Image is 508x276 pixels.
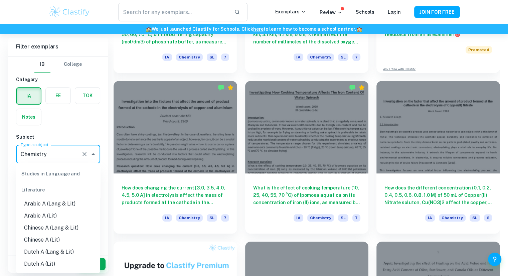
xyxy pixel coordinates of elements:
[80,149,89,159] button: Clear
[352,53,360,61] span: 7
[253,23,361,45] h6: How does the distance from the city centre (1.3 km, 3.1 km, 4.1 km, 6 km, 7.1 km) affect the numb...
[320,9,342,16] p: Review
[146,26,152,32] span: 🏫
[466,46,492,53] span: Promoted
[307,53,334,61] span: Chemistry
[349,84,356,91] img: Marked
[16,234,100,246] li: Chinese A (Lit)
[176,214,203,222] span: Chemistry
[207,214,217,222] span: SL
[470,214,480,222] span: SL
[356,9,374,15] a: Schools
[484,214,492,222] span: 6
[16,109,41,125] button: Notes
[384,184,492,206] h6: How does the different concentration (0.1, 0.2, 0.4, 0.5, 0.6, 0.8, 1.0 M) of 50 mL of Copper(II)...
[64,56,82,73] button: College
[16,133,100,141] h6: Subject
[16,210,100,222] li: Arabic A (Lit)
[16,76,100,83] h6: Category
[356,26,362,32] span: 🏫
[221,214,229,222] span: 7
[358,84,365,91] div: Premium
[221,53,229,61] span: 7
[227,84,234,91] div: Premium
[75,88,100,104] button: TOK
[294,53,303,61] span: IA
[16,198,100,210] li: Arabic A (Lang & Lit)
[425,214,435,222] span: IA
[388,9,401,15] a: Login
[34,56,82,73] div: Filter type choice
[118,3,228,21] input: Search for any exemplars...
[253,26,264,32] a: here
[16,246,100,258] li: Dutch A (Lang & Lit)
[383,67,415,72] a: Advertise with Clastify
[275,8,306,15] p: Exemplars
[34,56,50,73] button: IB
[46,88,70,104] button: EE
[114,81,237,234] a: How does changing the current [3.0, 3.5, 4.0, 4.5, 5.0 A] in electrolysis affect the mass of prod...
[1,25,507,33] h6: We just launched Clastify for Schools. Click to learn how to become a school partner.
[162,214,172,222] span: IA
[352,214,360,222] span: 7
[16,166,100,198] div: Studies in Language and Literature
[122,23,229,45] h6: What is the effect of the temperature (30, 40, 50, 60, 70 °C) on the buffering capacity (mol/dm3)...
[17,88,41,104] button: IA
[376,81,500,234] a: How does the different concentration (0.1, 0.2, 0.4, 0.5, 0.6, 0.8, 1.0 M) of 50 mL of Copper(II)...
[439,214,466,222] span: Chemistry
[414,6,460,18] button: JOIN FOR FREE
[307,214,334,222] span: Chemistry
[89,149,98,159] button: Close
[207,53,217,61] span: SL
[162,53,172,61] span: IA
[338,214,348,222] span: SL
[176,53,203,61] span: Chemistry
[16,222,100,234] li: Chinese A (Lang & Lit)
[455,32,460,37] span: 🎯
[48,5,91,19] img: Clastify logo
[16,258,100,270] li: Dutch A (Lit)
[338,53,348,61] span: SL
[253,184,361,206] h6: What is the effect of cooking temperature (10, 25, 40, 55, 70 °C) of Ipomoea aquatica on its conc...
[245,81,369,234] a: What is the effect of cooking temperature (10, 25, 40, 55, 70 °C) of Ipomoea aquatica on its conc...
[488,253,501,266] button: Help and Feedback
[8,37,108,56] h6: Filter exemplars
[218,84,224,91] img: Marked
[21,142,48,147] label: Type a subject
[294,214,303,222] span: IA
[122,184,229,206] h6: How does changing the current [3.0, 3.5, 4.0, 4.5, 5.0 A] in electrolysis affect the mass of prod...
